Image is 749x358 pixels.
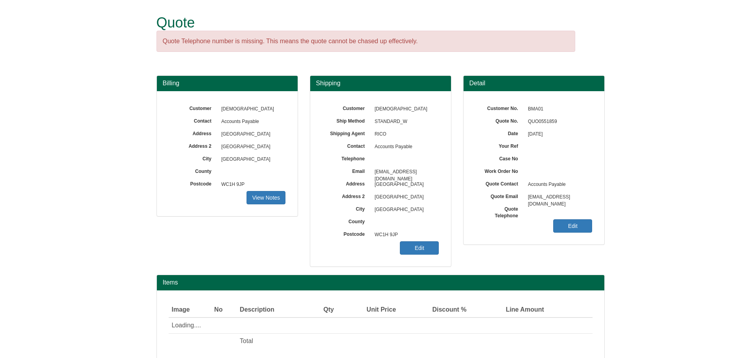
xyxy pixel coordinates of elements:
[322,103,371,112] label: Customer
[322,229,371,238] label: Postcode
[217,103,286,116] span: [DEMOGRAPHIC_DATA]
[169,178,217,187] label: Postcode
[524,178,593,191] span: Accounts Payable
[217,178,286,191] span: WC1H 9JP
[237,302,308,318] th: Description
[475,178,524,187] label: Quote Contact
[524,191,593,204] span: [EMAIL_ADDRESS][DOMAIN_NAME]
[337,302,399,318] th: Unit Price
[322,178,371,187] label: Address
[156,31,575,52] div: Quote Telephone number is missing. This means the quote cannot be chased up effectively.
[553,219,592,233] a: Edit
[308,302,337,318] th: Qty
[217,141,286,153] span: [GEOGRAPHIC_DATA]
[169,128,217,137] label: Address
[169,141,217,150] label: Address 2
[399,302,470,318] th: Discount %
[322,116,371,125] label: Ship Method
[322,128,371,137] label: Shipping Agent
[169,153,217,162] label: City
[217,116,286,128] span: Accounts Payable
[475,128,524,137] label: Date
[217,153,286,166] span: [GEOGRAPHIC_DATA]
[400,241,439,255] a: Edit
[156,15,575,31] h1: Quote
[371,166,439,178] span: [EMAIL_ADDRESS][DOMAIN_NAME]
[475,116,524,125] label: Quote No.
[470,302,547,318] th: Line Amount
[322,166,371,175] label: Email
[169,318,547,333] td: Loading....
[524,116,593,128] span: QUO0551859
[247,191,285,204] a: View Notes
[371,103,439,116] span: [DEMOGRAPHIC_DATA]
[169,103,217,112] label: Customer
[169,166,217,175] label: County
[371,178,439,191] span: [GEOGRAPHIC_DATA]
[475,103,524,112] label: Customer No.
[316,80,445,87] h3: Shipping
[524,103,593,116] span: BMA01
[163,80,292,87] h3: Billing
[371,191,439,204] span: [GEOGRAPHIC_DATA]
[322,204,371,213] label: City
[169,116,217,125] label: Contact
[322,141,371,150] label: Contact
[475,204,524,219] label: Quote Telephone
[237,334,308,349] td: Total
[475,141,524,150] label: Your Ref
[475,166,524,175] label: Work Order No
[322,191,371,200] label: Address 2
[322,216,371,225] label: County
[169,302,211,318] th: Image
[371,141,439,153] span: Accounts Payable
[217,128,286,141] span: [GEOGRAPHIC_DATA]
[371,128,439,141] span: RICO
[163,279,598,286] h2: Items
[211,302,237,318] th: No
[475,191,524,200] label: Quote Email
[469,80,598,87] h3: Detail
[371,229,439,241] span: WC1H 9JP
[371,116,439,128] span: STANDARD_W
[322,153,371,162] label: Telephone
[524,128,593,141] span: [DATE]
[371,204,439,216] span: [GEOGRAPHIC_DATA]
[475,153,524,162] label: Case No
